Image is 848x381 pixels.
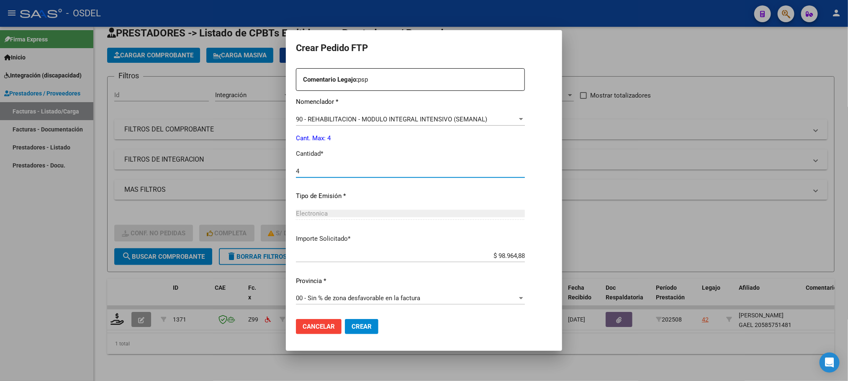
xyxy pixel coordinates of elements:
[303,76,358,83] strong: Comentario Legajo:
[296,134,525,143] p: Cant. Max: 4
[296,294,420,302] span: 00 - Sin % de zona desfavorable en la factura
[296,234,525,244] p: Importe Solicitado
[296,97,525,107] p: Nomenclador *
[303,323,335,330] span: Cancelar
[345,319,378,334] button: Crear
[303,75,524,85] p: psp
[820,353,840,373] div: Open Intercom Messenger
[296,210,328,217] span: Electronica
[296,276,525,286] p: Provincia *
[352,323,372,330] span: Crear
[296,319,342,334] button: Cancelar
[296,40,552,56] h2: Crear Pedido FTP
[296,116,487,123] span: 90 - REHABILITACION - MODULO INTEGRAL INTENSIVO (SEMANAL)
[296,191,525,201] p: Tipo de Emisión *
[296,149,525,159] p: Cantidad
